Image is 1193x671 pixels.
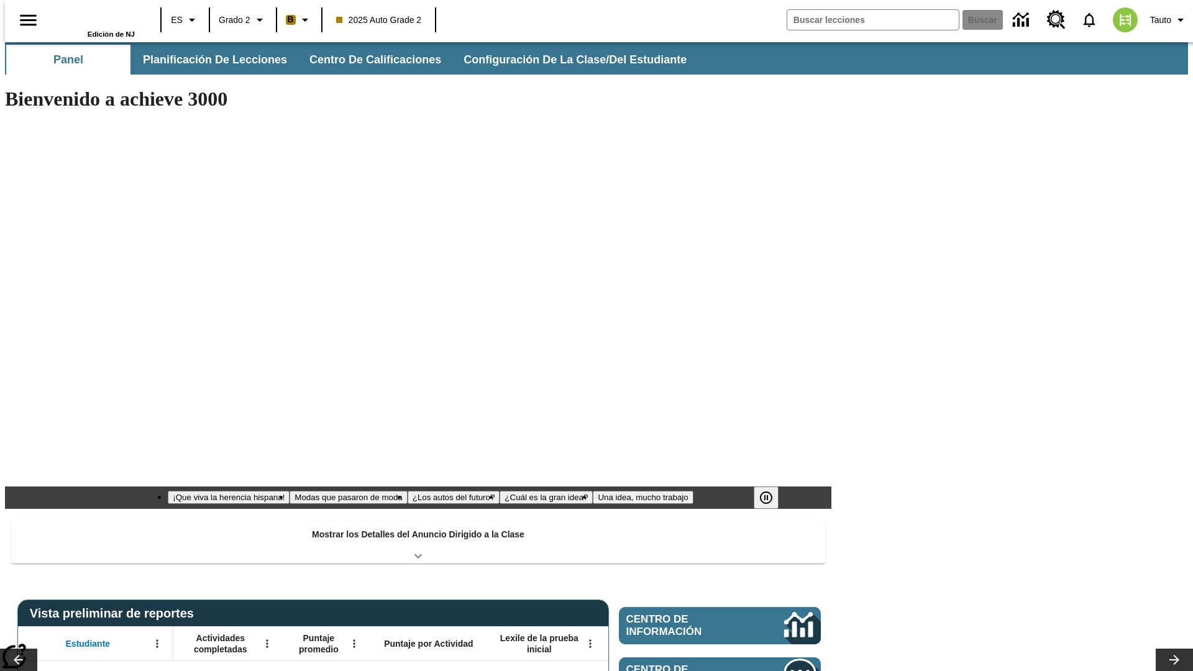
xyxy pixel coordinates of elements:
div: Pausar [754,486,791,509]
button: Panel [6,45,130,75]
span: ES [171,14,183,27]
button: Boost El color de la clase es anaranjado claro. Cambiar el color de la clase. [281,9,318,31]
a: Notificaciones [1073,4,1105,36]
button: Diapositiva 3 ¿Los autos del futuro? [408,491,500,504]
span: Centro de información [626,613,743,638]
a: Centro de información [1005,3,1040,37]
button: Pausar [754,486,779,509]
button: Lenguaje: ES, Selecciona un idioma [165,9,205,31]
span: Edición de NJ [88,30,135,38]
button: Perfil/Configuración [1145,9,1193,31]
span: Tauto [1150,14,1171,27]
span: B [288,12,294,27]
span: Actividades completadas [180,632,262,655]
button: Diapositiva 5 Una idea, mucho trabajo [593,491,693,504]
a: Centro de información [619,607,821,644]
button: Diapositiva 1 ¡Que viva la herencia hispana! [168,491,290,504]
span: Vista preliminar de reportes [30,606,200,621]
button: Abrir menú [345,634,363,653]
button: Diapositiva 4 ¿Cuál es la gran idea? [500,491,593,504]
button: Abrir menú [581,634,600,653]
a: Centro de recursos, Se abrirá en una pestaña nueva. [1040,3,1073,37]
span: Puntaje por Actividad [384,638,473,649]
div: Portada [54,4,135,38]
div: Subbarra de navegación [5,42,1188,75]
div: Mostrar los Detalles del Anuncio Dirigido a la Clase [11,521,825,564]
div: Subbarra de navegación [5,45,698,75]
span: Lexile de la prueba inicial [494,632,585,655]
button: Abrir menú [148,634,167,653]
span: 2025 Auto Grade 2 [336,14,422,27]
img: avatar image [1113,7,1138,32]
span: Grado 2 [219,14,250,27]
span: Puntaje promedio [289,632,349,655]
button: Abrir menú [258,634,277,653]
button: Escoja un nuevo avatar [1105,4,1145,36]
h1: Bienvenido a achieve 3000 [5,88,831,111]
input: Buscar campo [787,10,959,30]
button: Grado: Grado 2, Elige un grado [214,9,272,31]
button: Carrusel de lecciones, seguir [1156,649,1193,671]
span: Estudiante [66,638,111,649]
button: Diapositiva 2 Modas que pasaron de moda [290,491,407,504]
p: Mostrar los Detalles del Anuncio Dirigido a la Clase [312,528,524,541]
button: Configuración de la clase/del estudiante [454,45,697,75]
button: Centro de calificaciones [299,45,451,75]
button: Planificación de lecciones [133,45,297,75]
a: Portada [54,6,135,30]
button: Abrir el menú lateral [10,2,47,39]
